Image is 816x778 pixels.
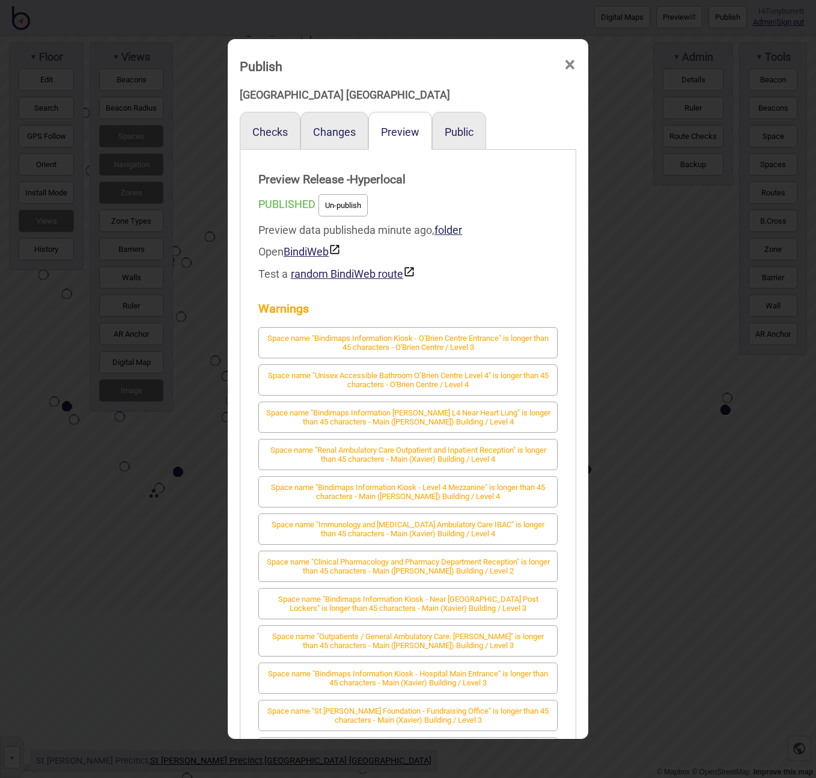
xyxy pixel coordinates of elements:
[258,340,558,352] a: Space name "Bindimaps Information Kiosk - O'Brien Centre Entrance" is longer than 45 characters -...
[240,84,576,106] div: [GEOGRAPHIC_DATA] [GEOGRAPHIC_DATA]
[258,198,315,210] span: PUBLISHED
[258,712,558,725] a: Space name "St [PERSON_NAME] Foundation - Fundraising Office" is longer than 45 characters - Main...
[258,663,558,694] button: Space name "Bindimaps Information Kiosk - Hospital Main Entrance" is longer than 45 characters - ...
[564,45,576,85] span: ×
[313,126,356,138] button: Changes
[258,526,558,539] a: Space name "Immunology and [MEDICAL_DATA] Ambulatory Care IBAC" is longer than 45 characters - Ma...
[258,588,558,619] button: Space name "Bindimaps Information Kiosk - Near [GEOGRAPHIC_DATA] Post Lockers" is longer than 45 ...
[432,224,462,236] span: ,
[258,377,558,390] a: Space name "Unisex Accessible Bathroom O’Brien Centre Level 4" is longer than 45 characters - O'B...
[240,54,282,79] div: Publish
[329,244,341,256] img: preview
[258,263,558,285] div: Test a
[318,194,368,216] button: Un-publish
[258,638,558,651] a: Space name "Outpatients / General Ambulatory Care. [PERSON_NAME]" is longer than 45 characters - ...
[284,245,341,258] a: BindiWeb
[403,266,415,278] img: preview
[434,224,462,236] a: folder
[258,700,558,731] button: Space name "St [PERSON_NAME] Foundation - Fundraising Office" is longer than 45 characters - Main...
[258,489,558,501] a: Space name "Bindimaps Information Kiosk - Level 4 Mezzanine" is longer than 45 characters - Main ...
[258,402,558,433] button: Space name "Bindimaps Information [PERSON_NAME] L4 Near Heart Lung" is longer than 45 characters ...
[258,625,558,657] button: Space name "Outpatients / General Ambulatory Care. [PERSON_NAME]" is longer than 45 characters - ...
[258,675,558,688] a: Space name "Bindimaps Information Kiosk - Hospital Main Entrance" is longer than 45 characters - ...
[381,126,419,138] button: Preview
[258,297,558,321] strong: Warnings
[258,737,558,768] button: Space name "[MEDICAL_DATA] Physio Outpatients Waiting Area" is longer than 45 characters - Sacred...
[258,476,558,507] button: Space name "Bindimaps Information Kiosk - Level 4 Mezzanine" is longer than 45 characters - Main ...
[258,168,558,192] strong: Preview Release - Hyperlocal
[258,414,558,427] a: Space name "Bindimaps Information [PERSON_NAME] L4 Near Heart Lung" is longer than 45 characters ...
[258,513,558,545] button: Space name "Immunology and [MEDICAL_DATA] Ambulatory Care IBAC" is longer than 45 characters - Ma...
[445,126,473,138] button: Public
[258,327,558,358] button: Space name "Bindimaps Information Kiosk - O'Brien Centre Entrance" is longer than 45 characters -...
[258,551,558,582] button: Space name "Clinical Pharmacology and Pharmacy Department Reception" is longer than 45 characters...
[258,452,558,464] a: Space name "Renal Ambulatory Care Outpatient and Inpatient Reception" is longer than 45 character...
[291,266,415,280] button: random BindiWeb route
[258,439,558,470] button: Space name "Renal Ambulatory Care Outpatient and Inpatient Reception" is longer than 45 character...
[252,126,288,138] button: Checks
[258,364,558,396] button: Space name "Unisex Accessible Bathroom O’Brien Centre Level 4" is longer than 45 characters - O'B...
[258,219,558,285] div: Preview data published a minute ago
[258,241,558,263] div: Open
[258,601,558,613] a: Space name "Bindimaps Information Kiosk - Near [GEOGRAPHIC_DATA] Post Lockers" is longer than 45 ...
[258,563,558,576] a: Space name "Clinical Pharmacology and Pharmacy Department Reception" is longer than 45 characters...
